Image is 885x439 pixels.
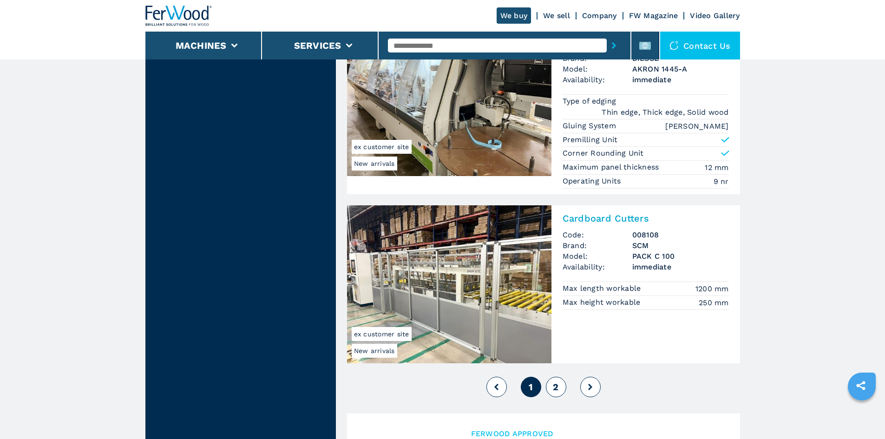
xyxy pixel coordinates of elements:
[176,40,227,51] button: Machines
[607,35,621,56] button: submit-button
[699,297,729,308] em: 250 mm
[145,6,212,26] img: Ferwood
[563,64,632,74] span: Model:
[553,381,558,393] span: 2
[846,397,878,432] iframe: Chat
[629,11,678,20] a: FW Magazine
[669,41,679,50] img: Contact us
[849,374,872,397] a: sharethis
[563,121,619,131] p: Gluing System
[352,344,397,358] span: New arrivals
[563,74,632,85] span: Availability:
[632,64,729,74] h3: AKRON 1445-A
[497,7,531,24] a: We buy
[294,40,341,51] button: Services
[347,205,740,363] a: Cardboard Cutters SCM PACK C 100New arrivalsex customer siteCardboard CuttersCode:008108Brand:SCM...
[563,96,619,106] p: Type of edging
[563,176,623,186] p: Operating Units
[521,377,541,397] button: 1
[563,148,644,158] p: Corner Rounding Unit
[563,262,632,272] span: Availability:
[352,327,412,341] span: ex customer site
[563,162,662,172] p: Maximum panel thickness
[563,251,632,262] span: Model:
[602,107,728,118] em: Thin edge, Thick edge, Solid wood
[352,140,412,154] span: ex customer site
[563,240,632,251] span: Brand:
[529,381,533,393] span: 1
[471,428,725,439] span: Ferwood Approved
[665,121,728,131] em: [PERSON_NAME]
[352,157,397,170] span: New arrivals
[543,11,570,20] a: We sell
[563,213,729,224] h2: Cardboard Cutters
[347,18,740,194] a: Single Edgebanders BIESSE AKRON 1445-ANew arrivalsex customer siteSingle EdgebandersCode:008109Br...
[690,11,740,20] a: Video Gallery
[632,262,729,272] span: immediate
[695,283,729,294] em: 1200 mm
[563,297,643,308] p: Max height workable
[660,32,740,59] div: Contact us
[347,18,551,176] img: Single Edgebanders BIESSE AKRON 1445-A
[632,229,729,240] h3: 008108
[347,205,551,363] img: Cardboard Cutters SCM PACK C 100
[714,176,729,187] em: 9 nr
[582,11,617,20] a: Company
[632,74,729,85] span: immediate
[563,229,632,240] span: Code:
[632,240,729,251] h3: SCM
[705,162,728,173] em: 12 mm
[632,251,729,262] h3: PACK C 100
[563,283,643,294] p: Max length workable
[563,135,618,145] p: Premilling Unit
[546,377,566,397] button: 2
